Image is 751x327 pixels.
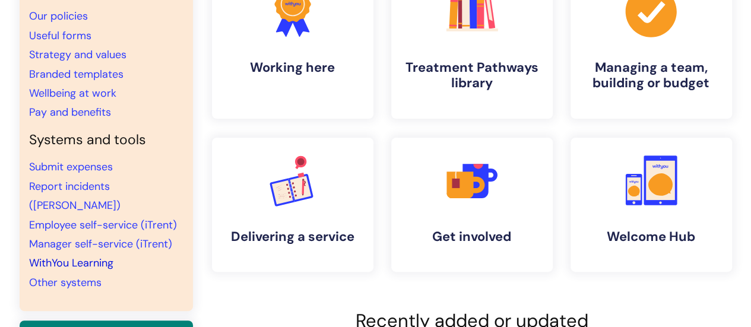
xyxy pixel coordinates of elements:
a: Branded templates [29,67,123,81]
a: Useful forms [29,28,91,43]
a: Employee self-service (iTrent) [29,218,177,232]
h4: Managing a team, building or budget [580,60,723,91]
a: Strategy and values [29,47,126,62]
a: WithYou Learning [29,256,113,270]
a: Wellbeing at work [29,86,116,100]
h4: Working here [221,60,364,75]
a: Our policies [29,9,88,23]
a: Manager self-service (iTrent) [29,237,172,251]
a: Get involved [391,138,553,272]
h4: Systems and tools [29,132,183,148]
h4: Treatment Pathways library [401,60,543,91]
a: Other systems [29,275,102,290]
h4: Delivering a service [221,229,364,245]
a: Pay and benefits [29,105,111,119]
a: Submit expenses [29,160,113,174]
a: Delivering a service [212,138,373,272]
a: Welcome Hub [571,138,732,272]
h4: Get involved [401,229,543,245]
h4: Welcome Hub [580,229,723,245]
a: Report incidents ([PERSON_NAME]) [29,179,121,212]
